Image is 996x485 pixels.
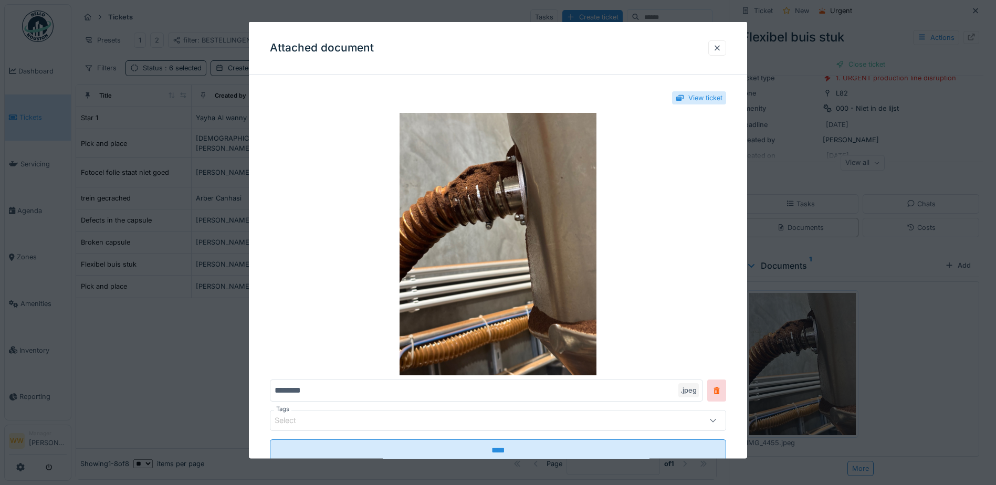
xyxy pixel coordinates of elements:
img: ff546b2e-0beb-4d45-b4b8-96fa97b7e4c1-IMG_4455.jpeg [270,113,726,375]
div: Select [275,415,311,426]
div: .jpeg [678,383,699,397]
div: View ticket [688,93,722,103]
label: Tags [274,405,291,414]
h3: Attached document [270,41,374,55]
